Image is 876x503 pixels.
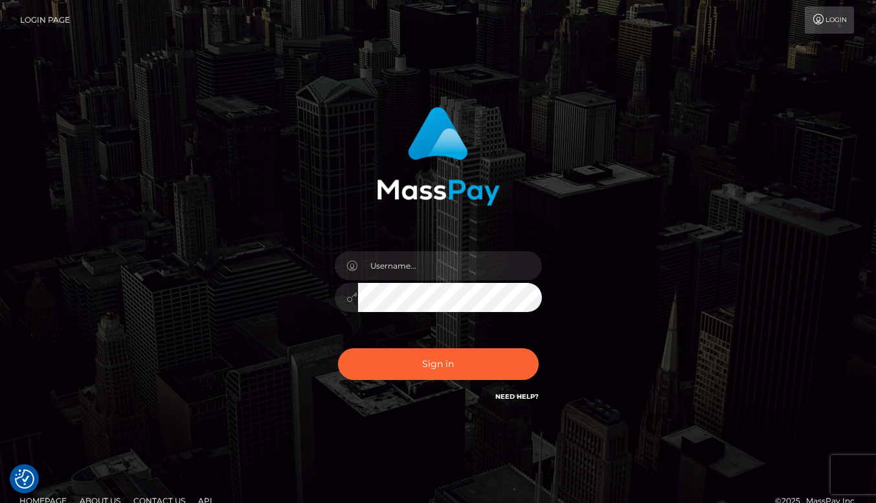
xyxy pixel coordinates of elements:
button: Sign in [338,348,539,380]
img: Revisit consent button [15,469,34,489]
a: Need Help? [495,392,539,401]
button: Consent Preferences [15,469,34,489]
input: Username... [358,251,542,280]
a: Login Page [20,6,70,34]
a: Login [805,6,854,34]
img: MassPay Login [377,107,500,206]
